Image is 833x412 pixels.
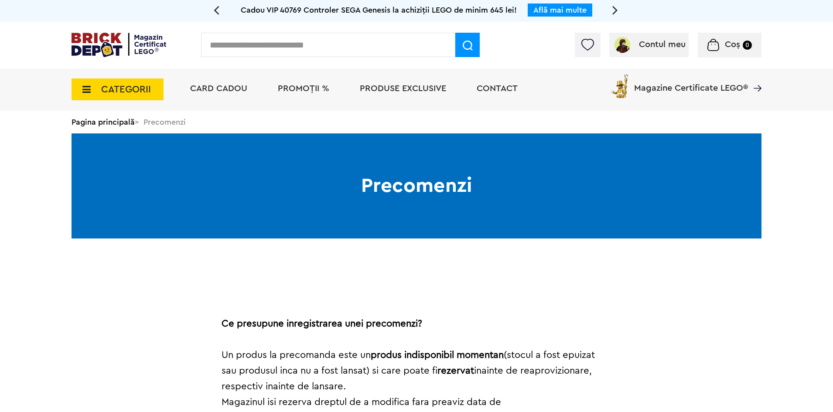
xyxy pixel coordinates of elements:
[360,84,446,93] a: Produse exclusive
[222,319,422,328] span: Ce presupune inregistrarea unei precomenzi?
[278,84,329,93] a: PROMOȚII %
[634,72,748,92] span: Magazine Certificate LEGO®
[748,72,761,81] a: Magazine Certificate LEGO®
[241,6,517,14] span: Cadou VIP 40769 Controler SEGA Genesis la achiziții LEGO de minim 645 lei!
[72,133,761,238] h1: Precomenzi
[533,6,587,14] a: Află mai multe
[437,366,474,375] span: rezervat
[72,111,761,133] div: > Precomenzi
[743,41,752,50] small: 0
[72,118,135,126] a: Pagina principală
[101,85,151,94] span: CATEGORII
[725,40,740,49] span: Coș
[371,350,504,360] span: produs indisponibil momentan
[477,84,518,93] a: Contact
[639,40,686,49] span: Contul meu
[613,40,686,49] a: Contul meu
[190,84,247,93] a: Card Cadou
